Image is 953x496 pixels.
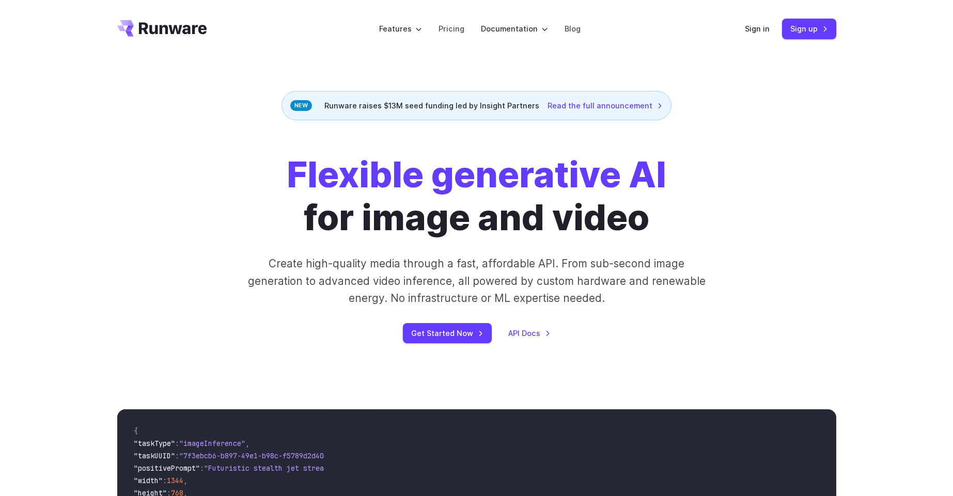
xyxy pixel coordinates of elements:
[134,476,163,485] span: "width"
[246,255,707,307] p: Create high-quality media through a fast, affordable API. From sub-second image generation to adv...
[245,439,249,448] span: ,
[287,153,666,196] strong: Flexible generative AI
[134,439,175,448] span: "taskType"
[175,451,179,460] span: :
[167,476,183,485] span: 1344
[508,327,551,339] a: API Docs
[179,439,245,448] span: "imageInference"
[175,439,179,448] span: :
[782,19,836,39] a: Sign up
[117,20,207,37] a: Go to /
[287,153,666,238] h1: for image and video
[403,323,492,343] a: Get Started Now
[134,451,175,460] span: "taskUUID"
[282,91,671,120] div: Runware raises $13M seed funding led by Insight Partners
[379,23,422,35] label: Features
[745,23,770,35] a: Sign in
[179,451,336,460] span: "7f3ebcb6-b897-49e1-b98c-f5789d2d40d7"
[134,463,200,473] span: "positivePrompt"
[134,426,138,436] span: {
[163,476,167,485] span: :
[200,463,204,473] span: :
[204,463,580,473] span: "Futuristic stealth jet streaking through a neon-lit cityscape with glowing purple exhaust"
[548,100,663,111] a: Read the full announcement
[183,476,188,485] span: ,
[481,23,548,35] label: Documentation
[439,23,464,35] a: Pricing
[565,23,581,35] a: Blog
